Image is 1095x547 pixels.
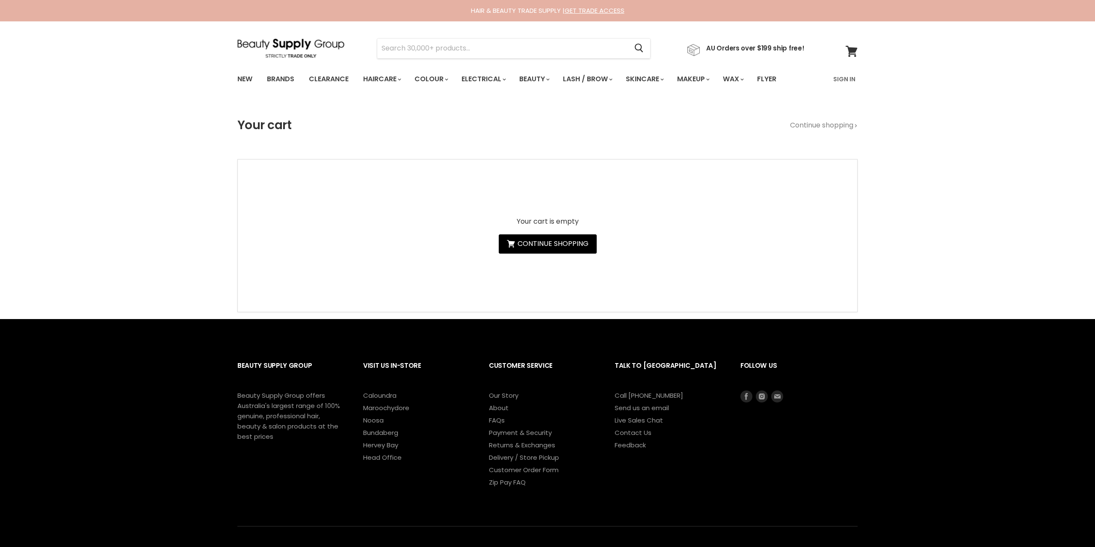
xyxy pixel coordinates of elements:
[357,70,406,88] a: Haircare
[499,234,597,254] a: Continue shopping
[237,113,858,312] form: cart checkout
[237,390,340,442] p: Beauty Supply Group offers Australia's largest range of 100% genuine, professional hair, beauty &...
[455,70,511,88] a: Electrical
[615,391,683,400] a: Call [PHONE_NUMBER]
[716,70,749,88] a: Wax
[237,118,291,132] h1: Your cart
[363,391,397,400] a: Caloundra
[227,6,868,15] div: HAIR & BEAUTY TRADE SUPPLY |
[363,355,472,390] h2: Visit Us In-Store
[627,38,650,58] button: Search
[615,441,646,449] a: Feedback
[302,70,355,88] a: Clearance
[790,121,858,129] a: Continue shopping
[513,70,555,88] a: Beauty
[489,428,552,437] a: Payment & Security
[565,6,624,15] a: GET TRADE ACCESS
[377,38,651,59] form: Product
[489,403,509,412] a: About
[751,70,783,88] a: Flyer
[740,355,858,390] h2: Follow us
[489,478,526,487] a: Zip Pay FAQ
[828,70,861,88] a: Sign In
[619,70,669,88] a: Skincare
[231,67,805,92] ul: Main menu
[227,67,868,92] nav: Main
[363,428,398,437] a: Bundaberg
[499,218,597,225] p: Your cart is empty
[260,70,301,88] a: Brands
[615,403,669,412] a: Send us an email
[237,355,346,390] h2: Beauty Supply Group
[363,441,398,449] a: Hervey Bay
[556,70,618,88] a: Lash / Brow
[489,416,505,425] a: FAQs
[363,416,384,425] a: Noosa
[615,416,663,425] a: Live Sales Chat
[408,70,453,88] a: Colour
[615,355,723,390] h2: Talk to [GEOGRAPHIC_DATA]
[615,428,651,437] a: Contact Us
[489,453,559,462] a: Delivery / Store Pickup
[489,465,559,474] a: Customer Order Form
[363,403,409,412] a: Maroochydore
[363,453,402,462] a: Head Office
[671,70,715,88] a: Makeup
[489,391,518,400] a: Our Story
[377,38,627,58] input: Search
[489,441,555,449] a: Returns & Exchanges
[489,355,598,390] h2: Customer Service
[231,70,259,88] a: New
